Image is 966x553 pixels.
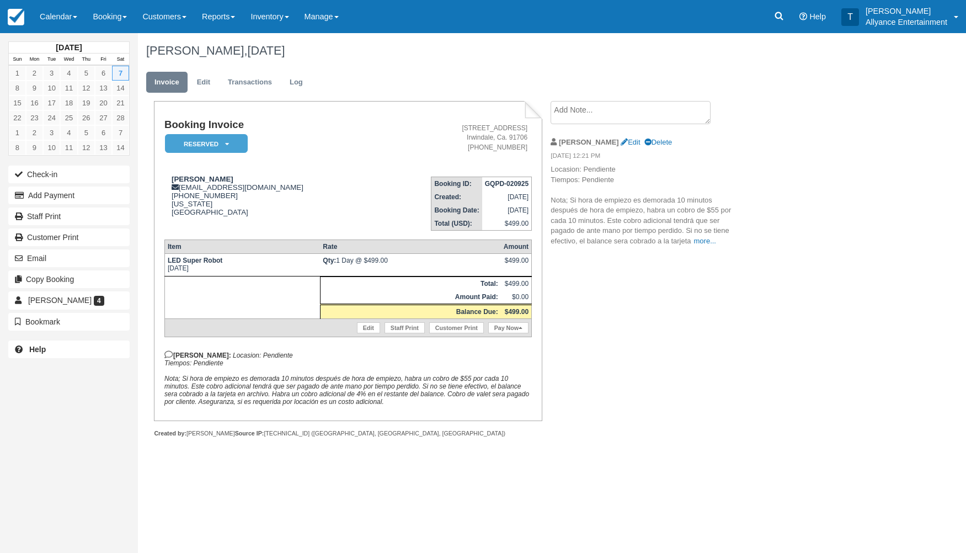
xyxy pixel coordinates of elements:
strong: Qty [323,257,336,264]
a: 25 [60,110,77,125]
a: [PERSON_NAME] 4 [8,291,130,309]
a: Reserved [164,134,244,154]
a: 21 [112,95,129,110]
th: Total: [320,276,500,290]
a: 14 [112,140,129,155]
th: Fri [95,54,112,66]
em: [DATE] 12:21 PM [551,151,736,163]
span: [DATE] [247,44,285,57]
th: Sat [112,54,129,66]
td: $499.00 [501,276,532,290]
td: $499.00 [482,217,532,231]
th: Item [164,240,320,253]
a: more... [694,237,716,245]
a: Transactions [220,72,280,93]
th: Booking Date: [431,204,482,217]
a: 26 [78,110,95,125]
a: 5 [78,66,95,81]
a: Edit [357,322,380,333]
a: 22 [9,110,26,125]
a: 12 [78,140,95,155]
a: Edit [189,72,218,93]
a: 2 [26,125,43,140]
a: Invoice [146,72,188,93]
a: 24 [43,110,60,125]
th: Wed [60,54,77,66]
a: 13 [95,81,112,95]
a: Pay Now [488,322,529,333]
a: 23 [26,110,43,125]
div: [EMAIL_ADDRESS][DOMAIN_NAME] [PHONE_NUMBER] [US_STATE] [GEOGRAPHIC_DATA] [164,175,377,216]
p: Locasion: Pendiente Tiempos: Pendiente Nota; Si hora de empiezo es demorada 10 minutos después de... [551,164,736,246]
button: Copy Booking [8,270,130,288]
a: 19 [78,95,95,110]
th: Mon [26,54,43,66]
a: 2 [26,66,43,81]
a: 9 [26,81,43,95]
b: Help [29,345,46,354]
a: 27 [95,110,112,125]
a: Log [281,72,311,93]
td: [DATE] [482,204,532,217]
div: [PERSON_NAME] [TECHNICAL_ID] ([GEOGRAPHIC_DATA], [GEOGRAPHIC_DATA], [GEOGRAPHIC_DATA]) [154,429,542,438]
th: Booking ID: [431,177,482,190]
strong: [PERSON_NAME] [559,138,619,146]
h1: Booking Invoice [164,119,377,131]
a: 3 [43,125,60,140]
p: Allyance Entertainment [866,17,947,28]
td: [DATE] [482,190,532,204]
th: Balance Due: [320,304,500,318]
a: 4 [60,66,77,81]
strong: [DATE] [56,43,82,52]
td: $0.00 [501,290,532,305]
p: [PERSON_NAME] [866,6,947,17]
strong: Created by: [154,430,186,437]
a: 8 [9,81,26,95]
strong: LED Super Robot [168,257,222,264]
span: 4 [94,296,104,306]
button: Add Payment [8,187,130,204]
a: 5 [78,125,95,140]
th: Created: [431,190,482,204]
td: [DATE] [164,253,320,276]
strong: GQPD-020925 [485,180,529,188]
th: Tue [43,54,60,66]
a: 18 [60,95,77,110]
th: Rate [320,240,500,253]
a: 11 [60,81,77,95]
a: Staff Print [8,208,130,225]
span: Help [809,12,826,21]
div: T [841,8,859,26]
th: Total (USD): [431,217,482,231]
button: Check-in [8,166,130,183]
a: 17 [43,95,60,110]
a: 6 [95,125,112,140]
th: Sun [9,54,26,66]
i: Help [799,13,807,20]
a: 20 [95,95,112,110]
a: 3 [43,66,60,81]
th: Amount [501,240,532,253]
a: Customer Print [429,322,484,333]
a: 12 [78,81,95,95]
a: Edit [621,138,640,146]
strong: [PERSON_NAME] [172,175,233,183]
em: Locasion: Pendiente Tiempos: Pendiente Nota; Si hora de empiezo es demorada 10 minutos después de... [164,352,529,406]
img: checkfront-main-nav-mini-logo.png [8,9,24,25]
a: 8 [9,140,26,155]
a: 10 [43,140,60,155]
a: 1 [9,66,26,81]
button: Bookmark [8,313,130,331]
a: Delete [644,138,672,146]
a: 11 [60,140,77,155]
a: 13 [95,140,112,155]
h1: [PERSON_NAME], [146,44,854,57]
div: $499.00 [504,257,529,273]
a: 1 [9,125,26,140]
address: [STREET_ADDRESS] Irwindale, Ca. 91706 [PHONE_NUMBER] [382,124,527,152]
button: Email [8,249,130,267]
strong: Source IP: [235,430,264,437]
a: Staff Print [385,322,425,333]
a: 6 [95,66,112,81]
strong: [PERSON_NAME]: [164,352,231,359]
